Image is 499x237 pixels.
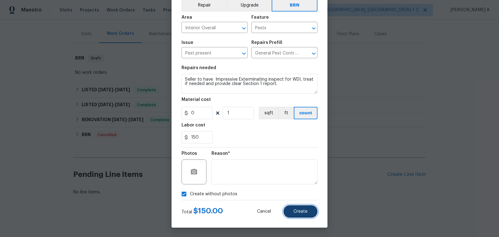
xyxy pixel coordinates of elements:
[247,205,281,218] button: Cancel
[182,97,211,102] h5: Material cost
[283,205,317,218] button: Create
[251,40,282,45] h5: Repairs Prefill
[190,191,237,197] span: Create without photos
[309,24,318,33] button: Open
[193,207,223,215] span: $ 150.00
[211,151,230,156] h5: Reason*
[240,24,248,33] button: Open
[294,107,317,119] button: count
[182,74,317,94] textarea: Seller to have Impressive Exterminating inspect for WDI, treat if needed and provide clear Sectio...
[182,15,192,20] h5: Area
[251,15,269,20] h5: Feature
[259,107,278,119] button: sqft
[309,49,318,58] button: Open
[182,123,205,127] h5: Labor cost
[240,49,248,58] button: Open
[278,107,294,119] button: ft
[182,151,197,156] h5: Photos
[182,208,223,215] div: Total
[182,40,193,45] h5: Issue
[182,66,216,70] h5: Repairs needed
[293,209,308,214] span: Create
[257,209,271,214] span: Cancel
